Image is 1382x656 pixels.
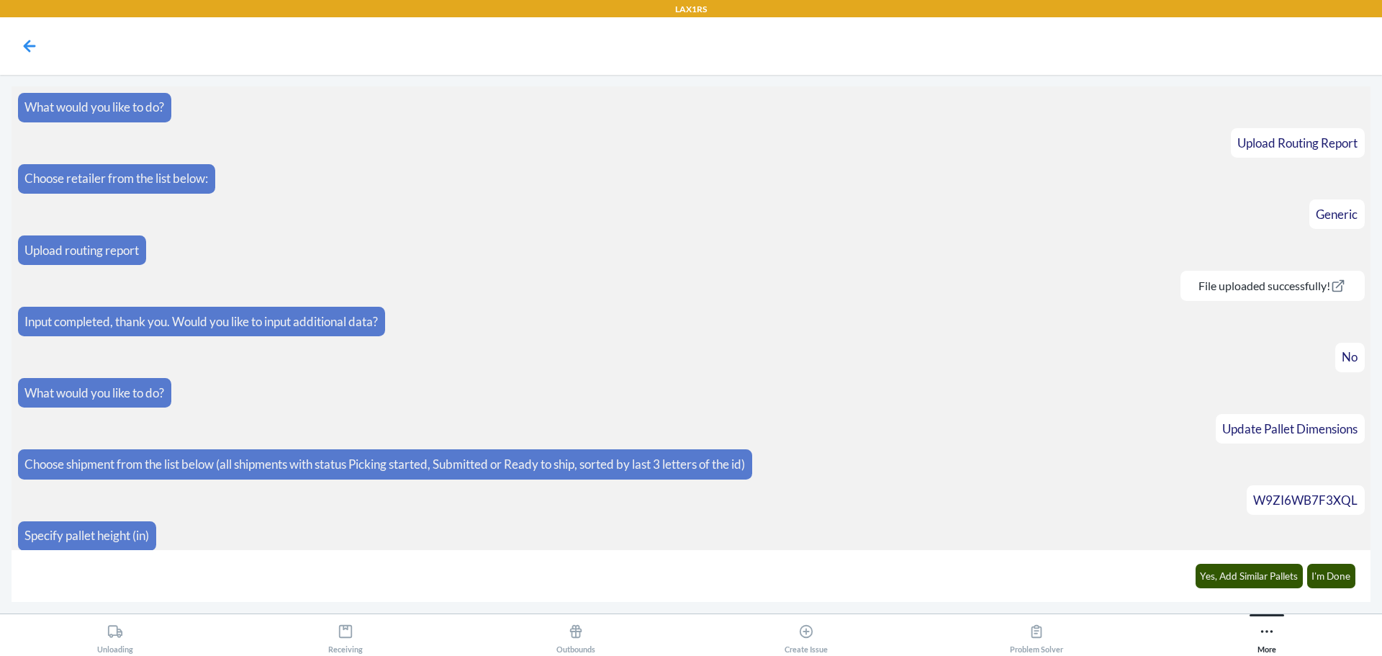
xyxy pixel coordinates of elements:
p: Specify pallet height (in) [24,526,149,545]
span: Generic [1316,207,1358,222]
button: Problem Solver [921,614,1152,654]
p: What would you like to do? [24,384,164,403]
div: Create Issue [785,618,828,654]
p: What would you like to do? [24,98,164,117]
p: Input completed, thank you. Would you like to input additional data? [24,313,378,331]
p: Choose shipment from the list below (all shipments with status Picking started, Submitted or Read... [24,455,745,474]
span: No [1342,349,1358,364]
button: Receiving [230,614,461,654]
p: Upload routing report [24,241,139,260]
button: Yes, Add Similar Pallets [1196,564,1304,588]
div: Unloading [97,618,133,654]
button: More [1152,614,1382,654]
a: File uploaded successfully! [1187,279,1358,292]
button: Outbounds [461,614,691,654]
button: Create Issue [691,614,921,654]
div: Outbounds [556,618,595,654]
span: Update Pallet Dimensions [1222,421,1358,436]
span: W9ZI6WB7F3XQL [1253,493,1358,508]
p: LAX1RS [675,3,707,16]
p: Choose retailer from the list below: [24,169,208,188]
div: More [1257,618,1276,654]
span: Upload Routing Report [1237,135,1358,150]
button: I'm Done [1307,564,1356,588]
div: Receiving [328,618,363,654]
div: Problem Solver [1010,618,1063,654]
